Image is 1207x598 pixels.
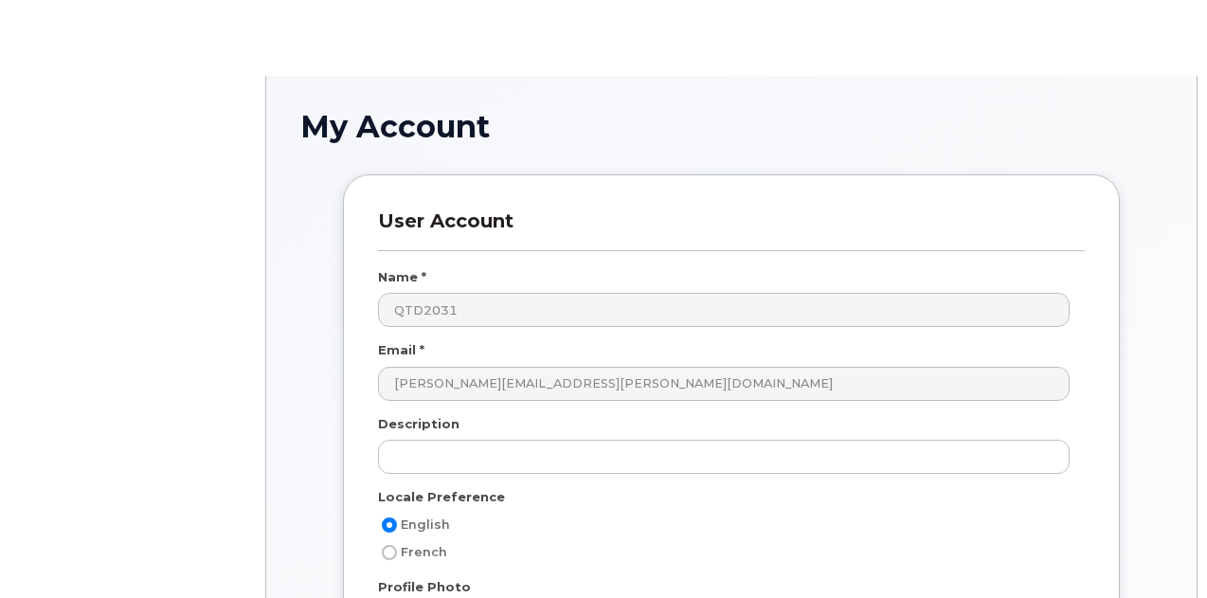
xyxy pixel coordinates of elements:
[382,545,397,560] input: French
[401,517,450,532] span: English
[378,209,1085,250] h3: User Account
[378,341,424,359] label: Email *
[300,110,1162,143] h1: My Account
[378,488,505,506] label: Locale Preference
[401,545,447,559] span: French
[382,517,397,533] input: English
[378,415,459,433] label: Description
[378,268,426,286] label: Name *
[378,578,471,596] label: Profile Photo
